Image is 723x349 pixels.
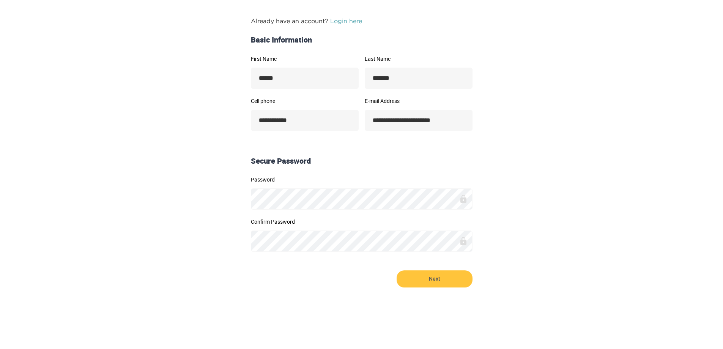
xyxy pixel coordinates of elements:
[248,35,476,46] div: Basic Information
[248,156,476,167] div: Secure Password
[251,219,473,224] label: Confirm Password
[397,270,473,287] button: Next
[365,98,473,104] label: E-mail Address
[330,17,362,24] a: Login here
[251,16,473,25] p: Already have an account?
[365,56,473,62] label: Last Name
[251,177,473,182] label: Password
[251,98,359,104] label: Cell phone
[251,56,359,62] label: First Name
